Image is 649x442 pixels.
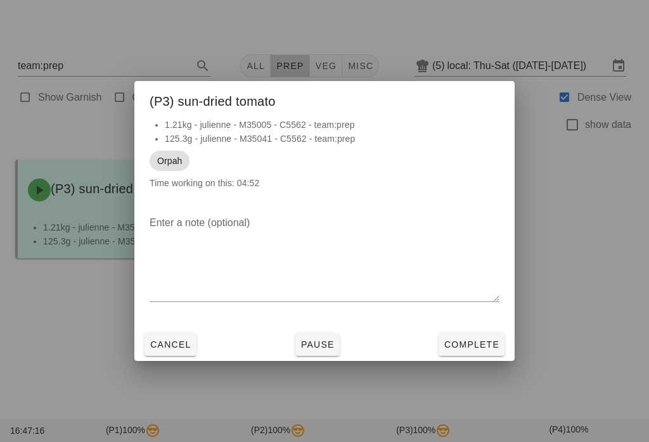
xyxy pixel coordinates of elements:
button: Complete [439,333,504,356]
button: Pause [295,333,340,356]
li: 1.21kg - julienne - M35005 - C5562 - team:prep [165,118,499,132]
div: (P3) sun-dried tomato [134,81,515,118]
div: Time working on this: 04:52 [134,118,515,203]
button: Cancel [145,333,196,356]
span: Cancel [150,339,191,350]
span: Complete [444,339,499,350]
li: 125.3g - julienne - M35041 - C5562 - team:prep [165,132,499,146]
span: Orpah [157,151,182,171]
span: Pause [300,339,335,350]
